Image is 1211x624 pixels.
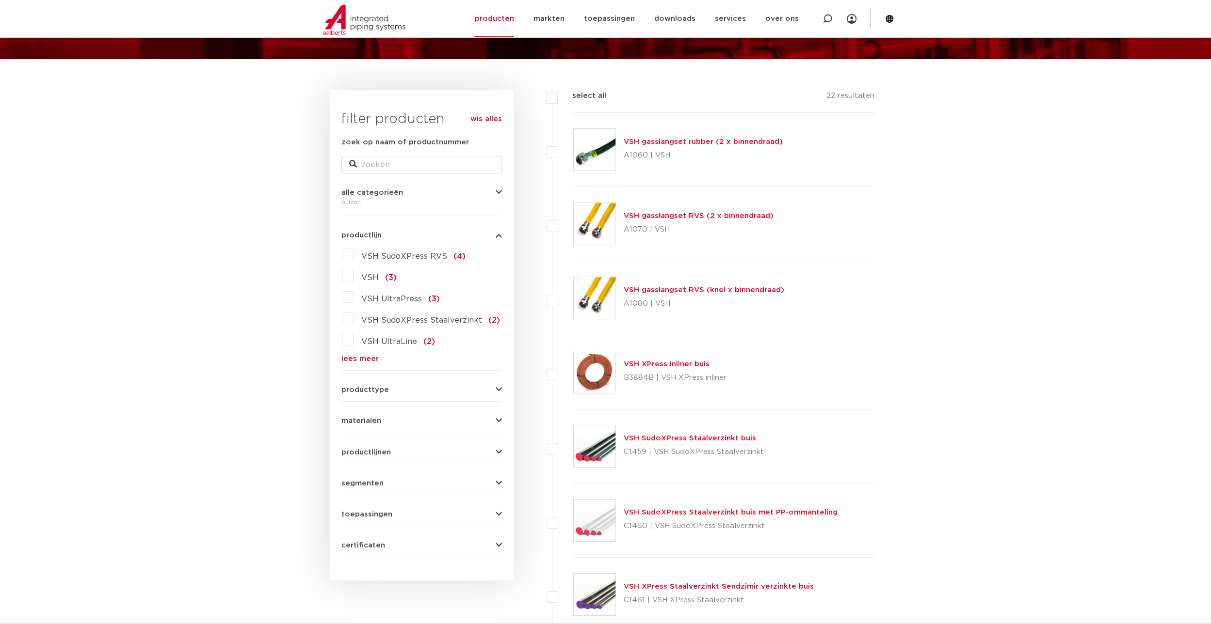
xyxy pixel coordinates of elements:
div: buizen [341,196,502,208]
a: VSH XPress Staalverzinkt Sendzimir verzinkte buis [624,583,814,590]
a: VSH gasslangset rubber (2 x binnendraad) [624,138,783,145]
img: Thumbnail for VSH XPress Inliner buis [574,351,615,393]
a: VSH gasslangset RVS (2 x binnendraad) [624,212,774,219]
label: zoek op naam of productnummer [341,137,469,148]
a: VSH gasslangset RVS (knel x binnendraad) [624,286,784,294]
button: alle categorieën [341,189,502,196]
img: Thumbnail for VSH gasslangset rubber (2 x binnendraad) [574,129,615,171]
span: (4) [453,252,466,260]
p: C1459 | VSH SudoXPress Staalverzinkt [624,444,764,460]
span: VSH [361,274,379,281]
button: productlijnen [341,449,502,456]
img: Thumbnail for VSH gasslangset RVS (knel x binnendraad) [574,277,615,319]
p: C1460 | VSH SudoXPress Staalverzinkt [624,518,838,534]
button: certificaten [341,542,502,549]
p: C1461 | VSH XPress Staalverzinkt [624,593,814,608]
button: toepassingen [341,511,502,518]
span: toepassingen [341,511,392,518]
span: VSH SudoXPress Staalverzinkt [361,316,482,324]
span: materialen [341,417,381,424]
a: lees meer [341,355,502,362]
img: Thumbnail for VSH XPress Staalverzinkt Sendzimir verzinkte buis [574,574,615,615]
p: A1060 | VSH [624,148,783,163]
h3: filter producten [341,109,502,129]
input: zoeken [341,156,502,173]
button: productlijn [341,232,502,239]
p: A1070 | VSH [624,222,774,237]
p: B3884B | VSH XPress inliner [624,370,727,386]
span: VSH UltraPress [361,295,422,303]
span: certificaten [341,542,385,549]
span: (2) [423,338,435,345]
img: Thumbnail for VSH SudoXPress Staalverzinkt buis met PP-ommanteling [574,499,615,541]
p: A1080 | VSH [624,296,784,312]
a: VSH SudoXPress Staalverzinkt buis met PP-ommanteling [624,509,838,516]
a: VSH XPress Inliner buis [624,360,710,368]
span: alle categorieën [341,189,403,196]
span: productlijn [341,232,382,239]
span: (3) [428,295,440,303]
button: segmenten [341,480,502,487]
p: 22 resultaten [826,90,874,105]
span: (3) [385,274,397,281]
div: my IPS [847,8,856,30]
button: producttype [341,386,502,393]
span: producttype [341,386,389,393]
span: VSH UltraLine [361,338,417,345]
span: segmenten [341,480,384,487]
a: wis alles [470,113,502,125]
a: VSH SudoXPress Staalverzinkt buis [624,435,756,442]
span: productlijnen [341,449,391,456]
span: (2) [488,316,500,324]
img: Thumbnail for VSH SudoXPress Staalverzinkt buis [574,425,615,467]
img: Thumbnail for VSH gasslangset RVS (2 x binnendraad) [574,203,615,245]
button: materialen [341,417,502,424]
span: VSH SudoXPress RVS [361,252,447,260]
label: select all [558,90,606,102]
